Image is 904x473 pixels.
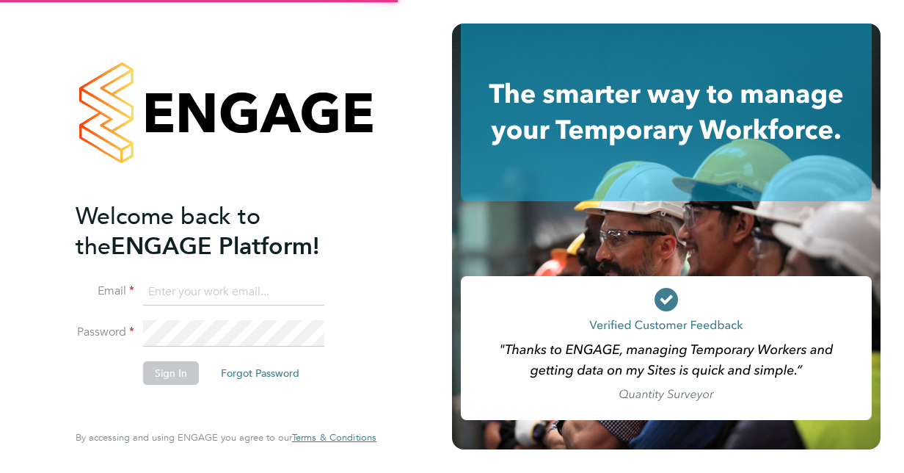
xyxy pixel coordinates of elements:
[209,361,311,385] button: Forgot Password
[143,361,199,385] button: Sign In
[76,325,134,340] label: Password
[292,432,376,444] a: Terms & Conditions
[76,284,134,299] label: Email
[76,201,362,261] h2: ENGAGE Platform!
[143,279,324,306] input: Enter your work email...
[76,202,260,261] span: Welcome back to the
[292,431,376,444] span: Terms & Conditions
[76,431,376,444] span: By accessing and using ENGAGE you agree to our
